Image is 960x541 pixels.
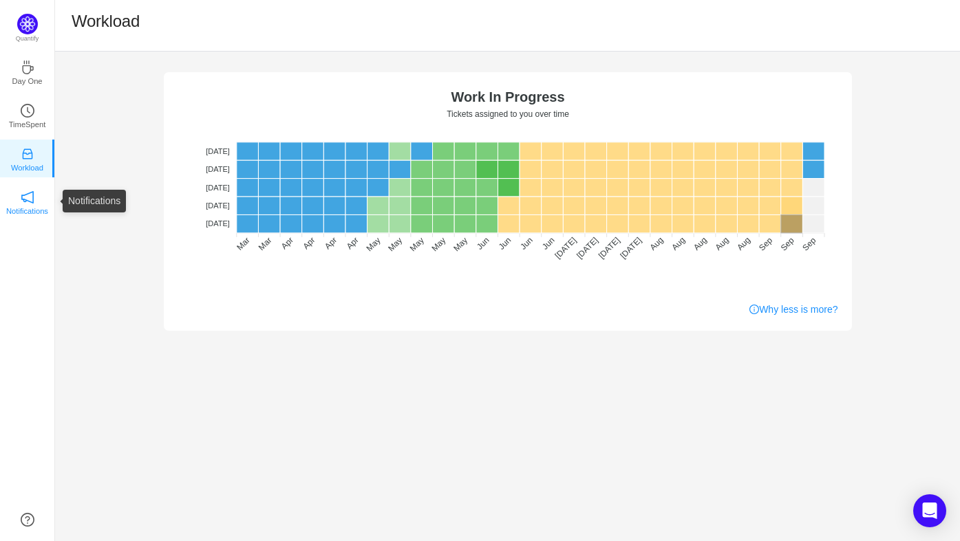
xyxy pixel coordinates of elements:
tspan: Sep [800,235,818,252]
tspan: [DATE] [206,219,230,228]
i: icon: inbox [21,147,34,161]
p: Quantify [16,34,39,44]
tspan: May [386,235,404,253]
tspan: Apr [279,235,295,251]
div: Open Intercom Messenger [913,494,946,527]
h1: Workload [72,11,140,32]
tspan: [DATE] [553,235,578,261]
tspan: May [364,235,382,253]
tspan: Mar [235,235,252,252]
tspan: Jun [496,235,513,252]
p: TimeSpent [9,118,46,131]
tspan: Aug [670,235,687,252]
p: Day One [12,75,42,87]
tspan: Aug [713,235,730,252]
tspan: Aug [735,235,752,252]
tspan: [DATE] [618,235,643,261]
text: Work In Progress [451,89,564,104]
tspan: Jun [540,235,556,252]
i: icon: clock-circle [21,104,34,118]
a: icon: coffeeDay One [21,65,34,78]
tspan: Jun [475,235,491,252]
tspan: [DATE] [575,235,600,261]
text: Tickets assigned to you over time [447,109,569,119]
p: Workload [11,162,43,174]
tspan: Apr [301,235,317,251]
tspan: Sep [757,235,774,252]
a: icon: clock-circleTimeSpent [21,108,34,122]
tspan: Apr [344,235,360,251]
tspan: [DATE] [206,201,230,210]
a: Why less is more? [749,302,838,317]
tspan: May [407,235,425,253]
i: icon: info-circle [749,305,759,314]
tspan: May [429,235,447,253]
a: icon: notificationNotifications [21,195,34,208]
tspan: Aug [691,235,708,252]
tspan: Mar [256,235,273,252]
a: icon: question-circle [21,513,34,527]
tspan: Aug [648,235,665,252]
tspan: [DATE] [596,235,621,261]
tspan: Jun [518,235,535,252]
a: icon: inboxWorkload [21,151,34,165]
tspan: Sep [778,235,796,252]
img: Quantify [17,14,38,34]
p: Notifications [6,205,48,217]
tspan: May [451,235,469,253]
tspan: [DATE] [206,165,230,173]
tspan: [DATE] [206,147,230,155]
tspan: Apr [323,235,339,251]
i: icon: notification [21,190,34,204]
i: icon: coffee [21,60,34,74]
tspan: [DATE] [206,184,230,192]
